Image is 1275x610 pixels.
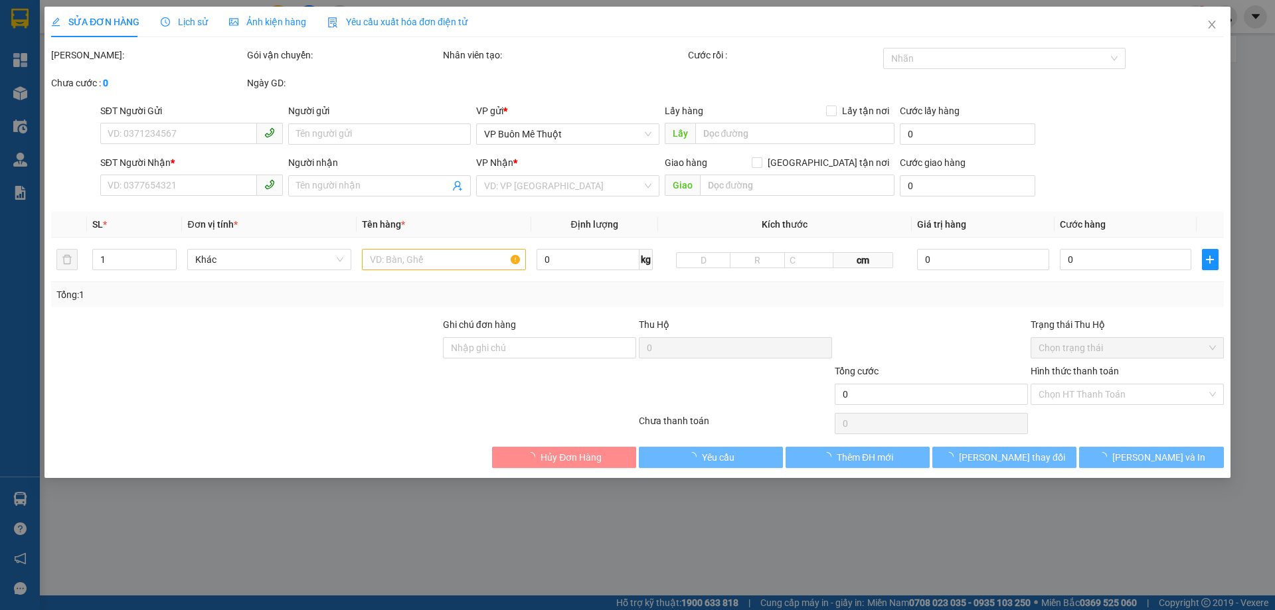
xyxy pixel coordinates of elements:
button: Thêm ĐH mới [786,447,930,468]
span: loading [687,452,702,461]
input: Cước lấy hàng [900,123,1035,145]
input: Ghi chú đơn hàng [443,337,636,358]
span: [PERSON_NAME] và In [1112,450,1205,465]
label: Cước giao hàng [900,157,966,168]
b: 0 [103,78,108,88]
span: user-add [453,181,464,191]
input: Dọc đường [695,123,894,144]
div: VP gửi [477,104,659,118]
span: Cước hàng [1060,219,1106,230]
span: Yêu cầu xuất hóa đơn điện tử [327,17,467,27]
div: Tổng: 1 [56,287,492,302]
button: Yêu cầu [639,447,783,468]
div: Cước rồi : [688,48,881,62]
span: close [1207,19,1217,30]
img: icon [327,17,338,28]
span: edit [51,17,60,27]
div: Nhân viên tạo: [443,48,685,62]
div: Ngày GD: [247,76,440,90]
span: Giá trị hàng [917,219,966,230]
span: VP Buôn Mê Thuột [485,124,651,144]
span: Kích thước [762,219,807,230]
label: Ghi chú đơn hàng [443,319,516,330]
span: Khác [196,250,344,269]
span: phone [264,179,275,190]
button: delete [56,249,78,270]
span: clock-circle [161,17,170,27]
label: Cước lấy hàng [900,106,960,116]
span: [GEOGRAPHIC_DATA] tận nơi [762,155,894,170]
span: VP Nhận [477,157,514,168]
span: Chọn trạng thái [1039,338,1216,358]
button: [PERSON_NAME] thay đổi [932,447,1076,468]
input: C [784,252,833,268]
div: Người nhận [288,155,471,170]
span: Lấy hàng [665,106,703,116]
div: SĐT Người Nhận [100,155,283,170]
span: phone [264,127,275,138]
button: Close [1193,7,1231,44]
div: Trạng thái Thu Hộ [1031,317,1224,332]
span: SL [92,219,103,230]
span: Yêu cầu [702,450,734,465]
span: kg [639,249,653,270]
span: Giao hàng [665,157,707,168]
span: loading [1098,452,1112,461]
input: Cước giao hàng [900,175,1035,196]
span: [PERSON_NAME] thay đổi [959,450,1065,465]
input: VD: Bàn, Ghế [362,249,526,270]
span: Hủy Đơn Hàng [541,450,602,465]
span: Thu Hộ [639,319,669,330]
span: plus [1203,254,1218,265]
div: [PERSON_NAME]: [51,48,244,62]
input: Dọc đường [700,175,894,196]
span: Tên hàng [362,219,405,230]
div: SĐT Người Gửi [100,104,283,118]
span: Đơn vị tính [188,219,238,230]
div: Chưa thanh toán [637,414,833,437]
button: Hủy Đơn Hàng [492,447,636,468]
span: picture [229,17,238,27]
button: plus [1203,249,1219,270]
span: loading [822,452,837,461]
span: loading [526,452,541,461]
span: Lấy [665,123,695,144]
span: Giao [665,175,700,196]
span: SỬA ĐƠN HÀNG [51,17,139,27]
span: Tổng cước [835,366,879,376]
div: Người gửi [288,104,471,118]
div: Chưa cước : [51,76,244,90]
span: Định lượng [571,219,618,230]
span: loading [944,452,959,461]
label: Hình thức thanh toán [1031,366,1119,376]
div: Gói vận chuyển: [247,48,440,62]
input: R [730,252,785,268]
button: [PERSON_NAME] và In [1080,447,1224,468]
input: D [676,252,730,268]
span: Thêm ĐH mới [837,450,893,465]
span: Lịch sử [161,17,208,27]
span: Lấy tận nơi [837,104,894,118]
span: cm [833,252,894,268]
span: Ảnh kiện hàng [229,17,306,27]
